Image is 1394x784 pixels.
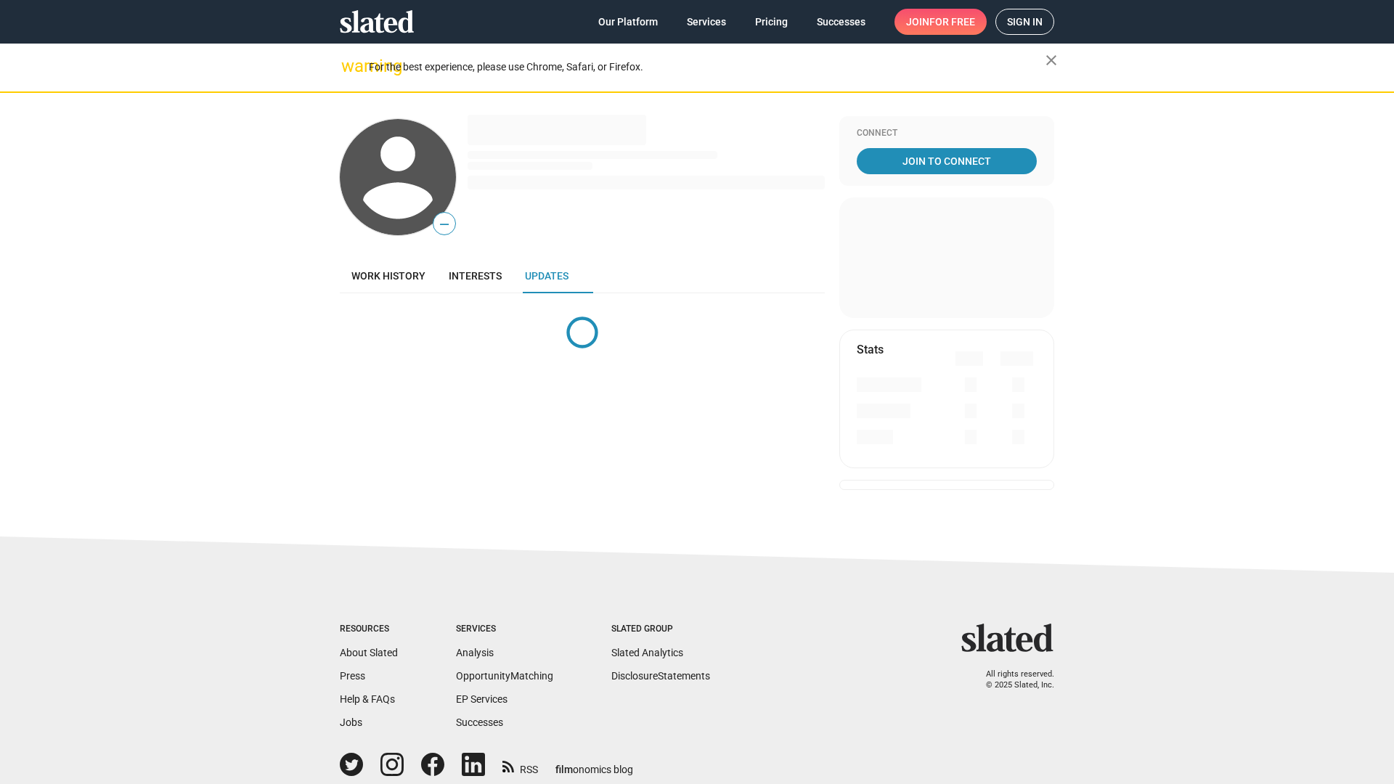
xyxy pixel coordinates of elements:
span: film [555,764,573,775]
mat-icon: close [1043,52,1060,69]
a: Services [675,9,738,35]
a: Analysis [456,647,494,658]
span: Services [687,9,726,35]
span: Our Platform [598,9,658,35]
span: Join To Connect [860,148,1034,174]
a: About Slated [340,647,398,658]
a: Joinfor free [894,9,987,35]
a: Interests [437,258,513,293]
span: Successes [817,9,865,35]
span: Updates [525,270,568,282]
mat-icon: warning [341,57,359,75]
span: Sign in [1007,9,1043,34]
a: EP Services [456,693,508,705]
a: Pricing [743,9,799,35]
a: Successes [456,716,503,728]
a: Slated Analytics [611,647,683,658]
div: Connect [857,128,1037,139]
div: Services [456,624,553,635]
div: For the best experience, please use Chrome, Safari, or Firefox. [369,57,1045,77]
span: — [433,215,455,234]
span: Join [906,9,975,35]
span: Interests [449,270,502,282]
div: Resources [340,624,398,635]
a: Jobs [340,716,362,728]
p: All rights reserved. © 2025 Slated, Inc. [971,669,1054,690]
span: for free [929,9,975,35]
a: Successes [805,9,877,35]
a: Updates [513,258,580,293]
a: filmonomics blog [555,751,633,777]
a: Help & FAQs [340,693,395,705]
a: DisclosureStatements [611,670,710,682]
a: Join To Connect [857,148,1037,174]
a: Sign in [995,9,1054,35]
span: Pricing [755,9,788,35]
div: Slated Group [611,624,710,635]
mat-card-title: Stats [857,342,884,357]
a: Work history [340,258,437,293]
a: Press [340,670,365,682]
span: Work history [351,270,425,282]
a: RSS [502,754,538,777]
a: OpportunityMatching [456,670,553,682]
a: Our Platform [587,9,669,35]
